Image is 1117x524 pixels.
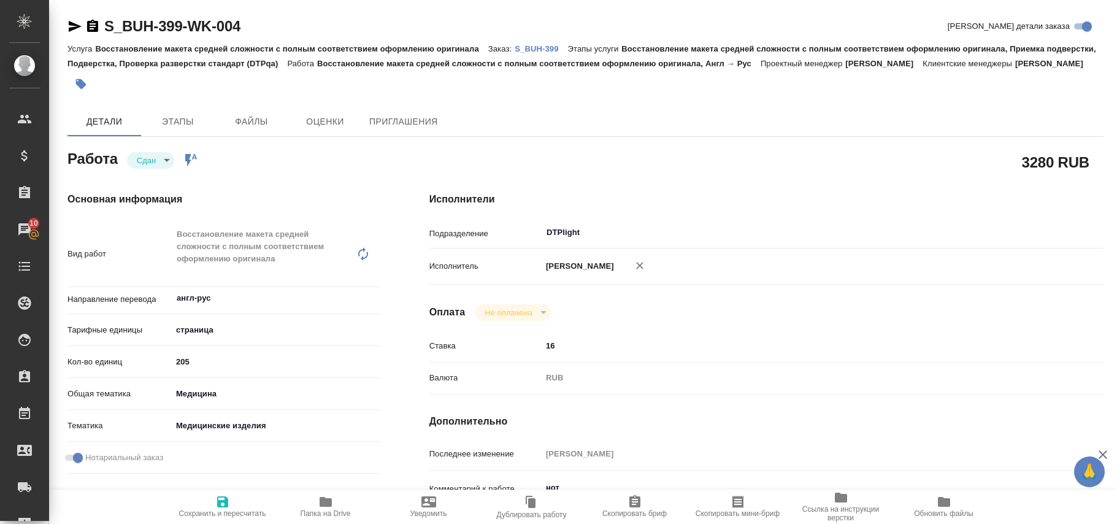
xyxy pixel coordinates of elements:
span: Оценки [296,114,355,129]
button: Удалить исполнителя [626,252,653,279]
h4: Дополнительно [429,414,1104,429]
button: Скопировать ссылку для ЯМессенджера [67,19,82,34]
p: Последнее изменение [429,448,542,460]
p: Тарифные единицы [67,324,172,336]
h4: Исполнители [429,192,1104,207]
p: Общая тематика [67,388,172,400]
p: Исполнитель [429,260,542,272]
button: Open [1040,231,1043,234]
span: Детали [75,114,134,129]
p: Этапы услуги [568,44,622,53]
button: Сдан [133,155,159,166]
button: Не оплачена [481,307,535,318]
span: [PERSON_NAME] детали заказа [948,20,1070,33]
p: Направление перевода [67,293,172,306]
h4: Оплата [429,305,466,320]
div: страница [172,320,380,341]
button: Скопировать ссылку [85,19,100,34]
p: Услуга [67,44,95,53]
button: Добавить тэг [67,71,94,98]
p: [PERSON_NAME] [542,260,614,272]
p: [PERSON_NAME] [1015,59,1092,68]
p: Валюта [429,372,542,384]
span: Уведомить [410,509,447,518]
span: 🙏 [1079,459,1100,485]
div: Сдан [475,304,550,321]
input: ✎ Введи что-нибудь [542,337,1047,355]
p: Подразделение [429,228,542,240]
span: Файлы [222,114,281,129]
button: Дублировать работу [480,490,583,524]
button: Open [374,297,376,299]
span: Обновить файлы [914,509,973,518]
span: 10 [22,217,45,229]
p: S_BUH-399 [515,44,567,53]
span: Нотариальный заказ [85,452,163,464]
p: Проектный менеджер [761,59,845,68]
h2: 3280 RUB [1022,152,1089,172]
button: Сохранить и пересчитать [171,490,274,524]
a: 10 [3,214,46,245]
button: Обновить файлы [892,490,996,524]
button: Уведомить [377,490,480,524]
p: Восстановление макета средней сложности с полным соответствием оформлению оригинала, Англ → Рус [317,59,761,68]
p: Клиентские менеджеры [923,59,1015,68]
h4: Основная информация [67,192,380,207]
h2: Работа [67,147,118,169]
span: Дублировать работу [497,511,567,519]
span: Ссылка на инструкции верстки [797,505,885,522]
p: Заказ: [488,44,515,53]
button: Ссылка на инструкции верстки [789,490,892,524]
div: Сдан [127,152,174,169]
input: Пустое поле [542,445,1047,463]
div: RUB [542,368,1047,388]
p: Комментарий к работе [429,483,542,495]
a: S_BUH-399-WK-004 [104,18,240,34]
p: Работа [287,59,317,68]
div: Медицинские изделия [172,415,380,436]
p: Ставка [429,340,542,352]
button: Скопировать бриф [583,490,686,524]
button: Скопировать мини-бриф [686,490,789,524]
span: Скопировать бриф [602,509,667,518]
button: 🙏 [1074,457,1105,487]
span: Скопировать мини-бриф [696,509,780,518]
span: Сохранить и пересчитать [179,509,266,518]
p: [PERSON_NAME] [845,59,923,68]
p: Восстановление макета средней сложности с полным соответствием оформлению оригинала [95,44,488,53]
a: S_BUH-399 [515,43,567,53]
button: Папка на Drive [274,490,377,524]
p: Тематика [67,420,172,432]
span: Папка на Drive [301,509,351,518]
span: Приглашения [369,114,438,129]
input: ✎ Введи что-нибудь [172,353,380,371]
div: Медицина [172,383,380,404]
p: Кол-во единиц [67,356,172,368]
span: Этапы [148,114,207,129]
p: Вид работ [67,248,172,260]
textarea: нот [542,477,1047,498]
